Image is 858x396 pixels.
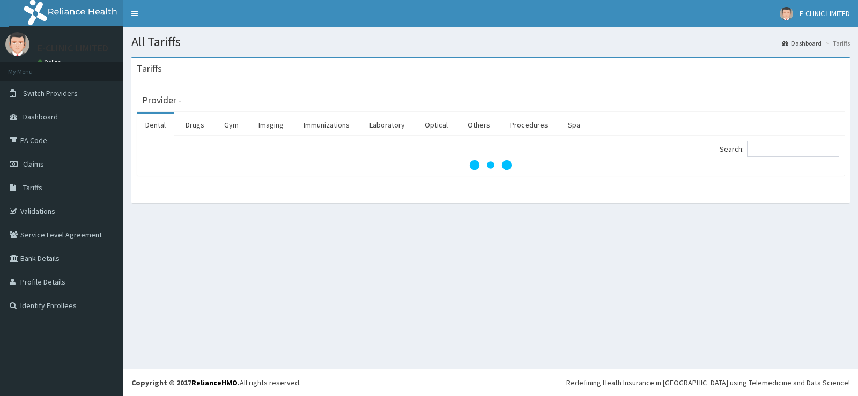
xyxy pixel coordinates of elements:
[23,183,42,192] span: Tariffs
[416,114,456,136] a: Optical
[38,43,108,53] p: E-CLINIC LIMITED
[823,39,850,48] li: Tariffs
[38,58,63,66] a: Online
[250,114,292,136] a: Imaging
[469,144,512,186] svg: audio-loading
[131,35,850,49] h1: All Tariffs
[361,114,413,136] a: Laboratory
[137,114,174,136] a: Dental
[123,369,858,396] footer: All rights reserved.
[23,88,78,98] span: Switch Providers
[782,39,822,48] a: Dashboard
[216,114,247,136] a: Gym
[559,114,589,136] a: Spa
[142,95,182,105] h3: Provider -
[720,141,839,157] label: Search:
[23,159,44,169] span: Claims
[295,114,358,136] a: Immunizations
[459,114,499,136] a: Others
[137,64,162,73] h3: Tariffs
[780,7,793,20] img: User Image
[177,114,213,136] a: Drugs
[5,32,29,56] img: User Image
[23,112,58,122] span: Dashboard
[566,377,850,388] div: Redefining Heath Insurance in [GEOGRAPHIC_DATA] using Telemedicine and Data Science!
[191,378,238,387] a: RelianceHMO
[747,141,839,157] input: Search:
[800,9,850,18] span: E-CLINIC LIMITED
[131,378,240,387] strong: Copyright © 2017 .
[501,114,557,136] a: Procedures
